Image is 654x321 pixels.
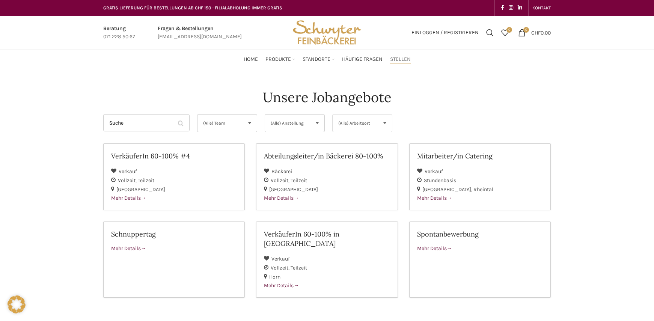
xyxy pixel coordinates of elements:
h2: Spontanbewerbung [417,229,543,239]
a: Häufige Fragen [342,52,383,67]
div: Meine Wunschliste [497,25,512,40]
a: Facebook social link [499,3,506,13]
a: Einloggen / Registrieren [408,25,482,40]
span: 0 [506,27,512,33]
a: Instagram social link [506,3,515,13]
span: Mehr Details [417,245,452,252]
a: Mitarbeiter/in Catering Verkauf Stundenbasis [GEOGRAPHIC_DATA] Rheintal Mehr Details [409,143,551,210]
span: (Alle) Arbeitsort [338,115,374,132]
span: Teilzeit [138,177,154,184]
a: Site logo [290,29,364,35]
span: Häufige Fragen [342,56,383,63]
span: Bäckerei [271,168,292,175]
a: Suchen [482,25,497,40]
div: Secondary navigation [529,0,555,15]
span: Vollzeit [118,177,138,184]
span: Vollzeit [271,177,291,184]
span: Einloggen / Registrieren [411,30,479,35]
a: KONTAKT [532,0,551,15]
h2: VerkäuferIn 60-100% #4 [111,151,237,161]
a: Standorte [303,52,335,67]
a: Schnuppertag Mehr Details [103,222,245,298]
a: Infobox link [158,24,242,41]
span: Home [244,56,258,63]
h2: VerkäuferIn 60-100% in [GEOGRAPHIC_DATA] [264,229,390,248]
span: Rheintal [473,186,493,193]
span: Mehr Details [111,195,146,201]
a: Infobox link [103,24,135,41]
a: 0 [497,25,512,40]
span: 0 [523,27,529,33]
span: Verkauf [119,168,137,175]
span: Standorte [303,56,330,63]
span: CHF [531,29,541,36]
span: KONTAKT [532,5,551,11]
span: [GEOGRAPHIC_DATA] [269,186,318,193]
span: Mehr Details [264,282,299,289]
span: Mehr Details [111,245,146,252]
div: Main navigation [99,52,555,67]
span: [GEOGRAPHIC_DATA] [116,186,165,193]
img: Bäckerei Schwyter [290,16,364,50]
span: Stellen [390,56,411,63]
h2: Schnuppertag [111,229,237,239]
a: VerkäuferIn 60-100% in [GEOGRAPHIC_DATA] Verkauf Vollzeit Teilzeit Horn Mehr Details [256,222,398,298]
a: Produkte [265,52,295,67]
span: Teilzeit [291,265,307,271]
span: [GEOGRAPHIC_DATA] [422,186,473,193]
a: Spontanbewerbung Mehr Details [409,222,551,298]
a: VerkäuferIn 60-100% #4 Verkauf Vollzeit Teilzeit [GEOGRAPHIC_DATA] Mehr Details [103,143,245,210]
bdi: 0.00 [531,29,551,36]
input: Suche [103,114,190,131]
a: Stellen [390,52,411,67]
span: GRATIS LIEFERUNG FÜR BESTELLUNGEN AB CHF 150 - FILIALABHOLUNG IMMER GRATIS [103,5,282,11]
span: Verkauf [271,256,290,262]
span: ▾ [310,115,324,132]
a: Home [244,52,258,67]
span: Teilzeit [291,177,307,184]
span: ▾ [378,115,392,132]
span: (Alle) Team [203,115,239,132]
a: 0 CHF0.00 [514,25,555,40]
a: Linkedin social link [515,3,524,13]
span: Verkauf [425,168,443,175]
a: Abteilungsleiter/in Bäckerei 80-100% Bäckerei Vollzeit Teilzeit [GEOGRAPHIC_DATA] Mehr Details [256,143,398,210]
span: (Alle) Anstellung [271,115,306,132]
span: Mehr Details [417,195,452,201]
h2: Mitarbeiter/in Catering [417,151,543,161]
span: Horn [269,274,280,280]
span: Produkte [265,56,291,63]
span: Mehr Details [264,195,299,201]
span: Stundenbasis [424,177,456,184]
h2: Abteilungsleiter/in Bäckerei 80-100% [264,151,390,161]
span: Vollzeit [271,265,291,271]
span: ▾ [243,115,257,132]
h4: Unsere Jobangebote [263,88,392,107]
